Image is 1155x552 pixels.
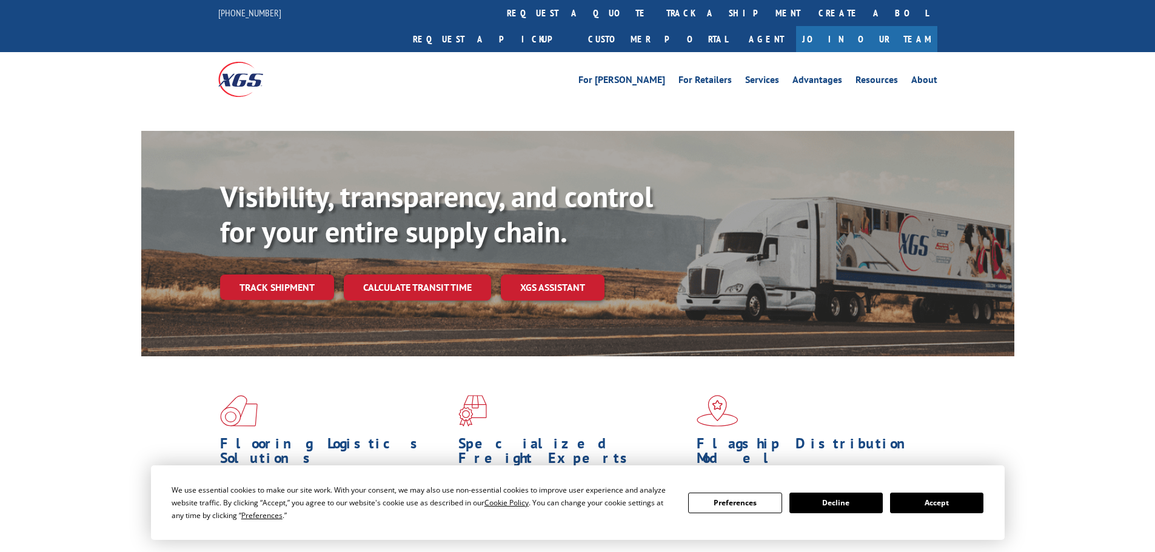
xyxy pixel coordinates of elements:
[218,7,281,19] a: [PHONE_NUMBER]
[792,75,842,88] a: Advantages
[344,274,491,301] a: Calculate transit time
[172,484,674,522] div: We use essential cookies to make our site work. With your consent, we may also use non-essential ...
[697,436,926,471] h1: Flagship Distribution Model
[578,75,665,88] a: For [PERSON_NAME]
[678,75,732,88] a: For Retailers
[220,178,653,250] b: Visibility, transparency, and control for your entire supply chain.
[688,493,782,513] button: Preferences
[911,75,937,88] a: About
[789,493,883,513] button: Decline
[484,497,529,508] span: Cookie Policy
[855,75,898,88] a: Resources
[220,436,449,471] h1: Flooring Logistics Solutions
[890,493,983,513] button: Accept
[241,510,283,520] span: Preferences
[745,75,779,88] a: Services
[458,436,688,471] h1: Specialized Freight Experts
[501,274,604,301] a: XGS ASSISTANT
[579,26,737,52] a: Customer Portal
[796,26,937,52] a: Join Our Team
[697,395,738,427] img: xgs-icon-flagship-distribution-model-red
[220,274,334,300] a: Track shipment
[737,26,796,52] a: Agent
[151,465,1005,540] div: Cookie Consent Prompt
[220,395,258,427] img: xgs-icon-total-supply-chain-intelligence-red
[458,395,487,427] img: xgs-icon-focused-on-flooring-red
[404,26,579,52] a: Request a pickup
